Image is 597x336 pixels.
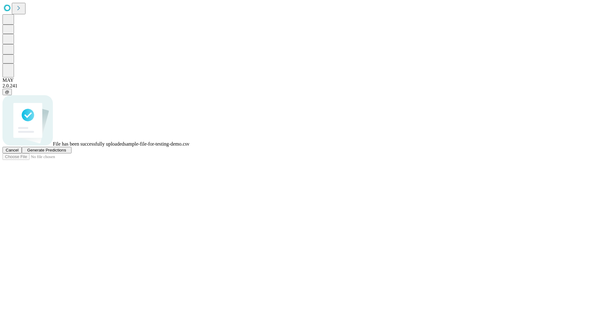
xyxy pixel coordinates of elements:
div: 2.0.241 [2,83,595,89]
button: Generate Predictions [22,147,72,153]
span: Cancel [6,148,19,152]
span: File has been successfully uploaded [53,141,124,147]
span: @ [5,90,9,94]
div: MAY [2,77,595,83]
button: Cancel [2,147,22,153]
span: sample-file-for-testing-demo.csv [124,141,189,147]
span: Generate Predictions [27,148,66,152]
button: @ [2,89,12,95]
